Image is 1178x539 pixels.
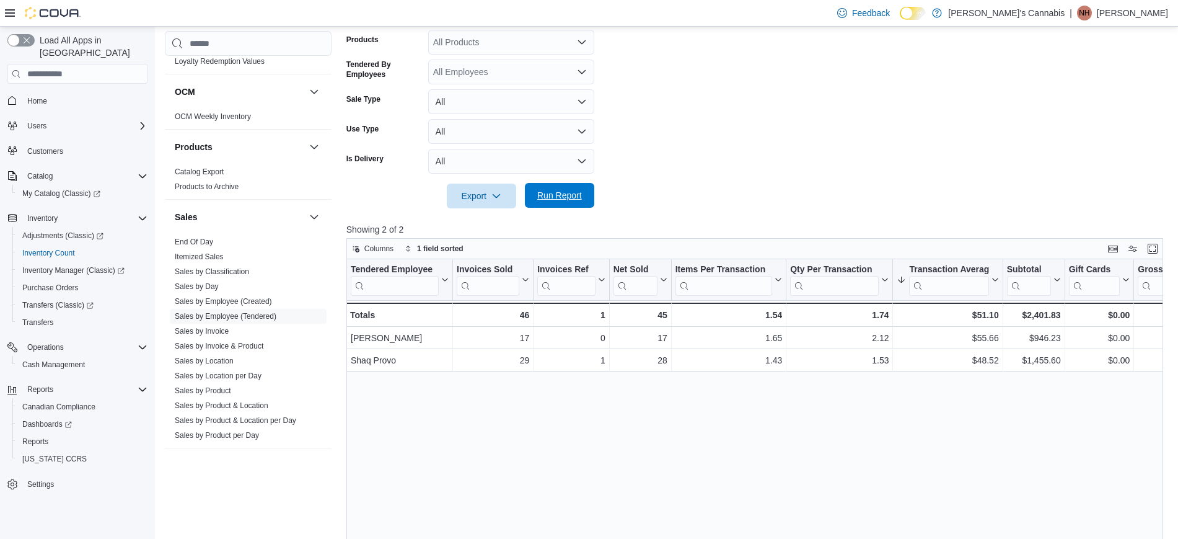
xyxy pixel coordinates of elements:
a: Sales by Employee (Tendered) [175,312,276,321]
div: 29 [457,354,529,368]
span: Cash Management [22,360,85,370]
div: Products [165,164,332,199]
span: Inventory Count [22,248,75,258]
div: $55.66 [897,331,998,346]
div: Net Sold [613,264,657,276]
button: Transfers [12,314,152,331]
button: Cash Management [12,356,152,373]
button: Products [307,140,322,154]
span: Load All Apps in [GEOGRAPHIC_DATA] [35,34,147,59]
span: Inventory [22,211,147,226]
span: Sales by Product [175,386,231,396]
div: OCM [165,109,332,129]
button: Sales [175,211,304,223]
a: Sales by Location per Day [175,372,262,380]
button: [US_STATE] CCRS [12,450,152,468]
a: End Of Day [175,238,213,246]
span: Catalog [27,171,53,181]
a: My Catalog (Classic) [17,186,105,201]
label: Tendered By Employees [346,60,423,79]
nav: Complex example [7,86,147,525]
a: Products to Archive [175,182,239,191]
span: Adjustments (Classic) [17,228,147,243]
a: Sales by Classification [175,267,249,276]
button: All [428,89,594,114]
label: Sale Type [346,94,380,104]
div: 1.54 [675,308,782,323]
button: Invoices Ref [537,264,605,296]
span: Purchase Orders [17,280,147,295]
a: Dashboards [12,416,152,433]
span: Inventory [27,213,58,223]
button: All [428,149,594,174]
div: Qty Per Transaction [790,264,879,296]
span: Dashboards [22,419,72,429]
div: $0.00 [1068,308,1130,323]
span: Reports [22,382,147,397]
button: All [428,119,594,144]
span: My Catalog (Classic) [22,189,100,198]
span: Inventory Manager (Classic) [22,265,125,275]
span: Sales by Product & Location per Day [175,416,296,425]
div: 1 [537,354,605,368]
span: Sales by Invoice & Product [175,341,263,351]
button: OCM [307,84,322,99]
a: Canadian Compliance [17,399,100,414]
span: Transfers [17,315,147,330]
div: Qty Per Transaction [790,264,879,276]
button: Home [2,91,152,109]
button: Taxes [175,460,304,472]
span: Transfers [22,318,53,327]
span: Itemized Sales [175,252,224,262]
input: Dark Mode [900,7,926,20]
span: Inventory Count [17,246,147,261]
a: Cash Management [17,357,90,372]
span: 1 field sorted [417,244,464,254]
button: Reports [22,382,58,397]
div: [PERSON_NAME] [351,331,449,346]
div: Loyalty [165,39,332,74]
button: Canadian Compliance [12,398,152,416]
span: Export [454,184,509,208]
div: Tendered Employee [351,264,439,276]
div: Invoices Sold [457,264,519,276]
span: Sales by Employee (Tendered) [175,311,276,321]
a: Inventory Manager (Classic) [17,263,130,278]
span: Feedback [852,7,890,19]
div: Invoices Ref [537,264,595,296]
div: Sales [165,234,332,448]
div: $48.52 [897,354,998,368]
div: Subtotal [1006,264,1050,276]
button: Export [447,184,516,208]
button: Transaction Average [897,264,998,296]
button: Tendered Employee [351,264,449,296]
span: Settings [27,479,54,489]
span: Reports [27,385,53,394]
label: Use Type [346,124,379,134]
button: Invoices Sold [457,264,529,296]
div: Invoices Sold [457,264,519,296]
div: 28 [613,354,667,368]
span: Sales by Product & Location [175,401,268,411]
a: My Catalog (Classic) [12,185,152,202]
img: Cova [25,7,81,19]
span: Users [27,121,46,131]
div: 45 [613,308,667,323]
span: Catalog [22,169,147,184]
a: Sales by Invoice [175,327,229,336]
span: Catalog Export [175,167,224,177]
div: $1,455.60 [1006,354,1060,368]
span: Sales by Employee (Created) [175,296,272,306]
button: Products [175,141,304,153]
span: OCM Weekly Inventory [175,112,251,122]
a: Reports [17,434,53,449]
span: Transfers (Classic) [17,298,147,313]
div: 2.12 [790,331,889,346]
button: Qty Per Transaction [790,264,889,296]
div: Gift Cards [1068,264,1120,276]
span: Reports [17,434,147,449]
label: Products [346,35,379,45]
button: Inventory Count [12,244,152,262]
span: Loyalty Redemption Values [175,56,265,66]
span: Canadian Compliance [22,402,95,412]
